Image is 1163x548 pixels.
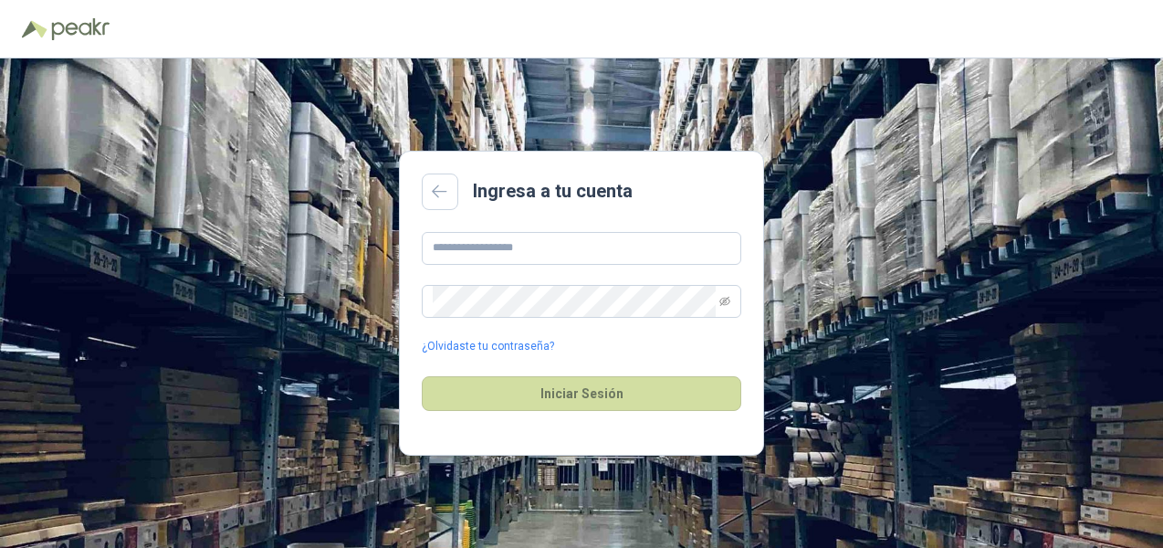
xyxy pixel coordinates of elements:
[22,20,47,38] img: Logo
[473,177,633,205] h2: Ingresa a tu cuenta
[422,376,741,411] button: Iniciar Sesión
[51,18,110,40] img: Peakr
[422,338,554,355] a: ¿Olvidaste tu contraseña?
[719,296,730,307] span: eye-invisible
